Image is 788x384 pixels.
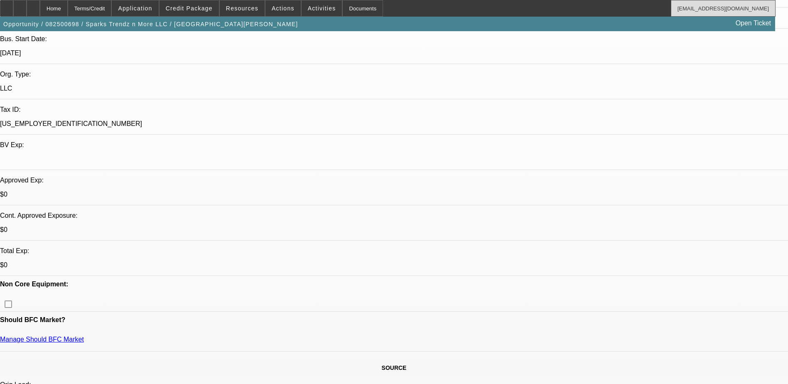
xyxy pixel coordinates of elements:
[226,5,258,12] span: Resources
[265,0,301,16] button: Actions
[160,0,219,16] button: Credit Package
[118,5,152,12] span: Application
[166,5,213,12] span: Credit Package
[112,0,158,16] button: Application
[272,5,295,12] span: Actions
[732,16,774,30] a: Open Ticket
[220,0,265,16] button: Resources
[3,21,298,27] span: Opportunity / 082500698 / Sparks Trendz n More LLC / [GEOGRAPHIC_DATA][PERSON_NAME]
[308,5,336,12] span: Activities
[302,0,342,16] button: Activities
[382,364,407,371] span: SOURCE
